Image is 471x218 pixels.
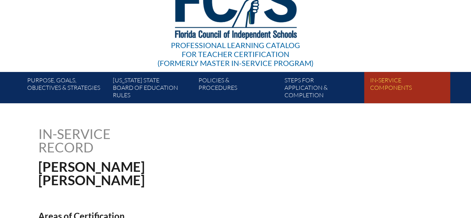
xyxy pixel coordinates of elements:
[38,160,283,187] h1: [PERSON_NAME] [PERSON_NAME]
[182,50,289,59] span: for Teacher Certification
[281,75,367,103] a: Steps forapplication & completion
[367,75,453,103] a: In-servicecomponents
[110,75,195,103] a: [US_STATE] StateBoard of Education rules
[24,75,109,103] a: Purpose, goals,objectives & strategies
[157,41,314,67] div: Professional Learning Catalog (formerly Master In-service Program)
[38,127,188,154] h1: In-service record
[195,75,281,103] a: Policies &Procedures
